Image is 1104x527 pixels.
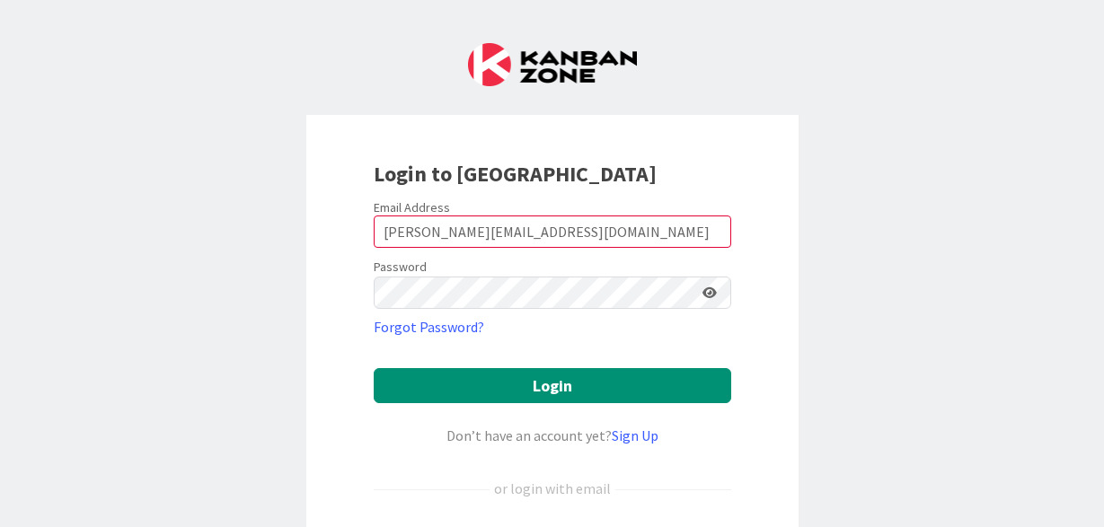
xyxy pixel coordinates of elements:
label: Password [374,258,427,277]
div: or login with email [490,478,615,499]
div: Don’t have an account yet? [374,425,731,446]
button: Login [374,368,731,403]
a: Sign Up [612,426,658,444]
label: Email Address [374,199,450,215]
a: Forgot Password? [374,316,484,338]
b: Login to [GEOGRAPHIC_DATA] [374,160,657,188]
img: Kanban Zone [468,43,637,86]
